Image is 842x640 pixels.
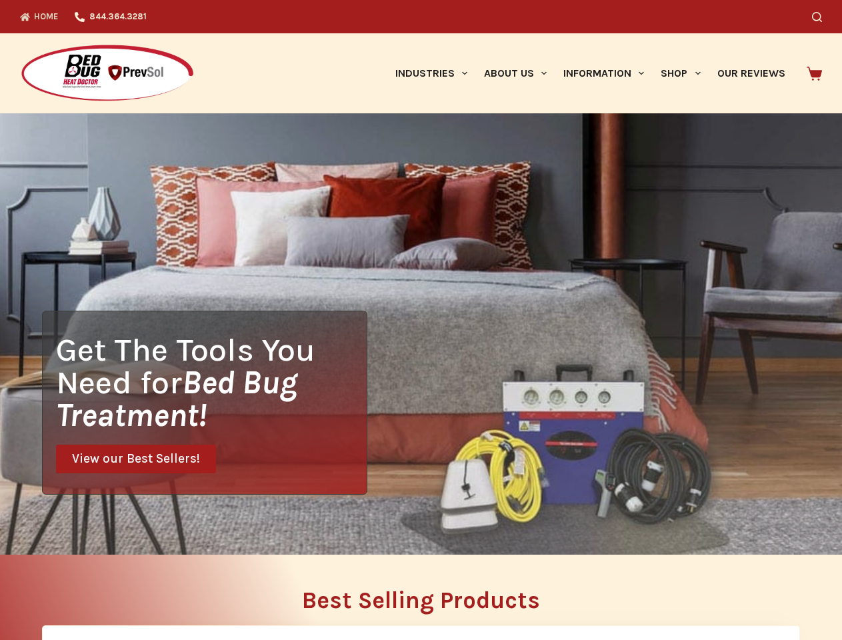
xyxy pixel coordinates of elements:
a: Shop [653,33,709,113]
a: About Us [475,33,555,113]
nav: Primary [387,33,793,113]
a: View our Best Sellers! [56,445,216,473]
h2: Best Selling Products [42,589,800,612]
a: Our Reviews [709,33,793,113]
a: Information [555,33,653,113]
i: Bed Bug Treatment! [56,363,297,434]
span: View our Best Sellers! [72,453,200,465]
a: Industries [387,33,475,113]
button: Search [812,12,822,22]
h1: Get The Tools You Need for [56,333,367,431]
img: Prevsol/Bed Bug Heat Doctor [20,44,195,103]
